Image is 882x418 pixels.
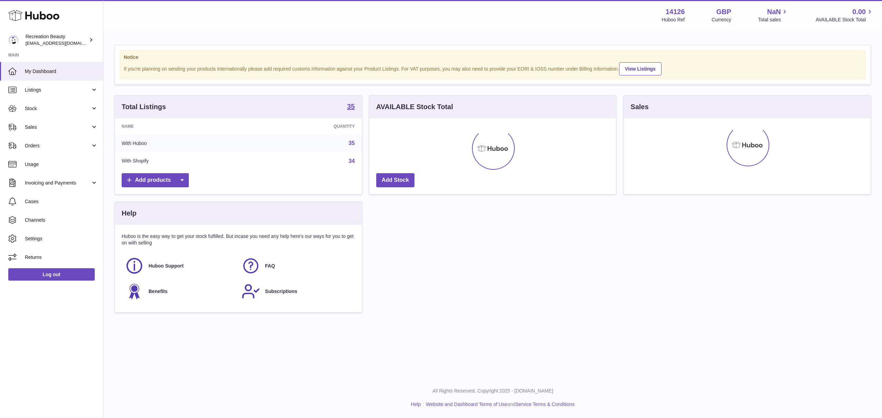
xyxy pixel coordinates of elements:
strong: GBP [716,7,731,17]
a: Help [411,401,421,407]
span: My Dashboard [25,68,98,75]
h3: Total Listings [122,102,166,112]
span: Total sales [758,17,789,23]
a: Add Stock [376,173,414,187]
a: Benefits [125,282,235,301]
div: If you're planning on sending your products internationally please add required customs informati... [124,61,862,75]
a: 35 [349,140,355,146]
td: With Shopify [115,152,248,170]
a: Subscriptions [242,282,351,301]
strong: Notice [124,54,862,61]
a: 0.00 AVAILABLE Stock Total [816,7,874,23]
th: Name [115,118,248,134]
a: Add products [122,173,189,187]
span: Invoicing and Payments [25,180,91,186]
span: Benefits [148,288,167,295]
span: Subscriptions [265,288,297,295]
span: Listings [25,87,91,93]
div: Currency [712,17,731,23]
span: FAQ [265,263,275,269]
div: Recreation Beauty [25,33,88,46]
a: 35 [347,103,355,111]
span: [EMAIL_ADDRESS][DOMAIN_NAME] [25,40,101,46]
span: 0.00 [852,7,866,17]
span: Sales [25,124,91,130]
td: With Huboo [115,134,248,152]
h3: Sales [630,102,648,112]
span: Usage [25,161,98,168]
a: Log out [8,268,95,281]
strong: 35 [347,103,355,110]
span: AVAILABLE Stock Total [816,17,874,23]
span: Returns [25,254,98,261]
span: Orders [25,143,91,149]
a: 34 [349,158,355,164]
p: Huboo is the easy way to get your stock fulfilled. But incase you need any help here's our ways f... [122,233,355,246]
li: and [423,401,574,408]
a: Service Terms & Conditions [515,401,575,407]
a: View Listings [619,62,661,75]
img: internalAdmin-14126@internal.huboo.com [8,35,19,45]
a: NaN Total sales [758,7,789,23]
span: Stock [25,105,91,112]
a: Huboo Support [125,257,235,275]
span: Channels [25,217,98,223]
a: FAQ [242,257,351,275]
span: Settings [25,236,98,242]
th: Quantity [248,118,361,134]
p: All Rights Reserved. Copyright 2025 - [DOMAIN_NAME] [109,388,876,394]
div: Huboo Ref [662,17,685,23]
span: Huboo Support [148,263,184,269]
h3: Help [122,209,136,218]
strong: 14126 [666,7,685,17]
a: Website and Dashboard Terms of Use [426,401,507,407]
h3: AVAILABLE Stock Total [376,102,453,112]
span: Cases [25,198,98,205]
span: NaN [767,7,781,17]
